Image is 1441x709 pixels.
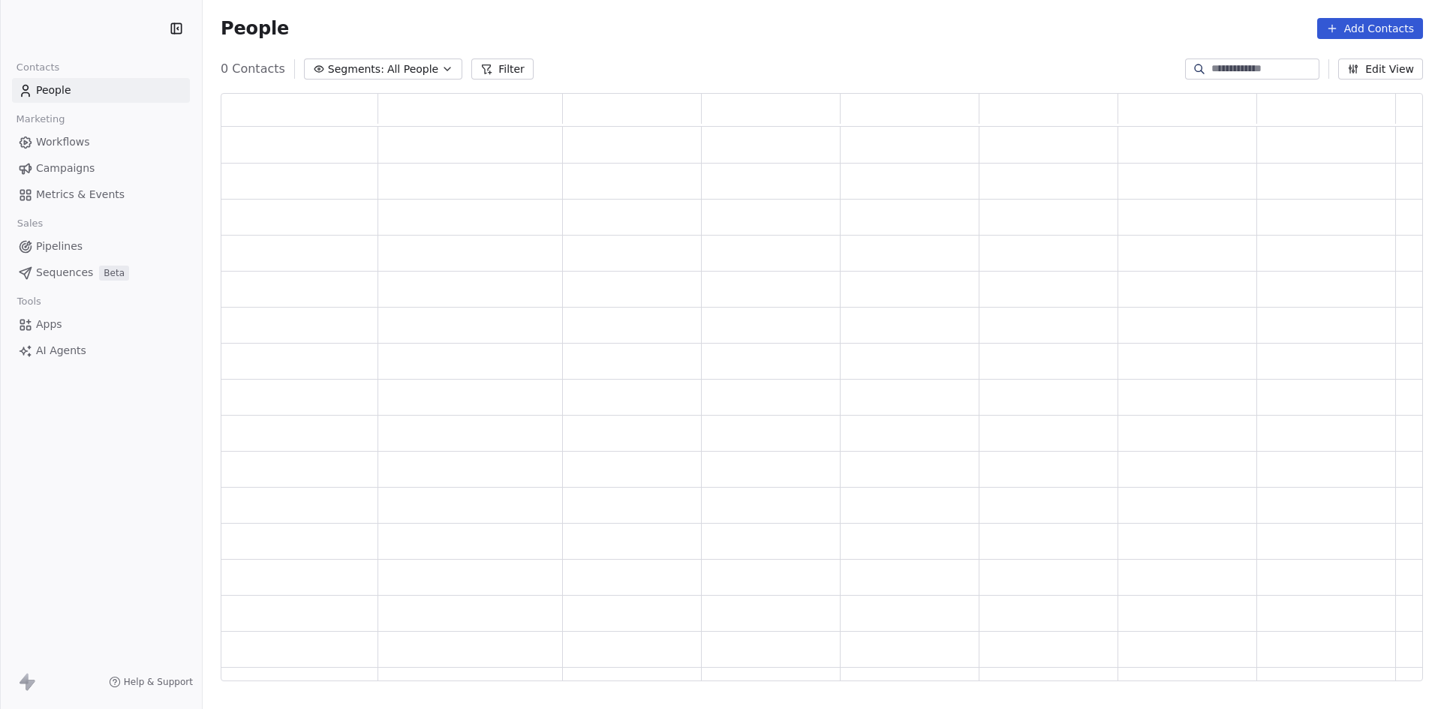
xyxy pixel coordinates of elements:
[1317,18,1423,39] button: Add Contacts
[1338,59,1423,80] button: Edit View
[99,266,129,281] span: Beta
[36,161,95,176] span: Campaigns
[11,290,47,313] span: Tools
[36,187,125,203] span: Metrics & Events
[12,260,190,285] a: SequencesBeta
[10,56,66,79] span: Contacts
[12,234,190,259] a: Pipelines
[221,17,289,40] span: People
[10,108,71,131] span: Marketing
[36,343,86,359] span: AI Agents
[36,265,93,281] span: Sequences
[12,312,190,337] a: Apps
[12,78,190,103] a: People
[109,676,193,688] a: Help & Support
[12,156,190,181] a: Campaigns
[221,60,285,78] span: 0 Contacts
[36,83,71,98] span: People
[387,62,438,77] span: All People
[12,182,190,207] a: Metrics & Events
[471,59,534,80] button: Filter
[328,62,384,77] span: Segments:
[12,338,190,363] a: AI Agents
[36,134,90,150] span: Workflows
[124,676,193,688] span: Help & Support
[11,212,50,235] span: Sales
[36,317,62,332] span: Apps
[12,130,190,155] a: Workflows
[36,239,83,254] span: Pipelines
